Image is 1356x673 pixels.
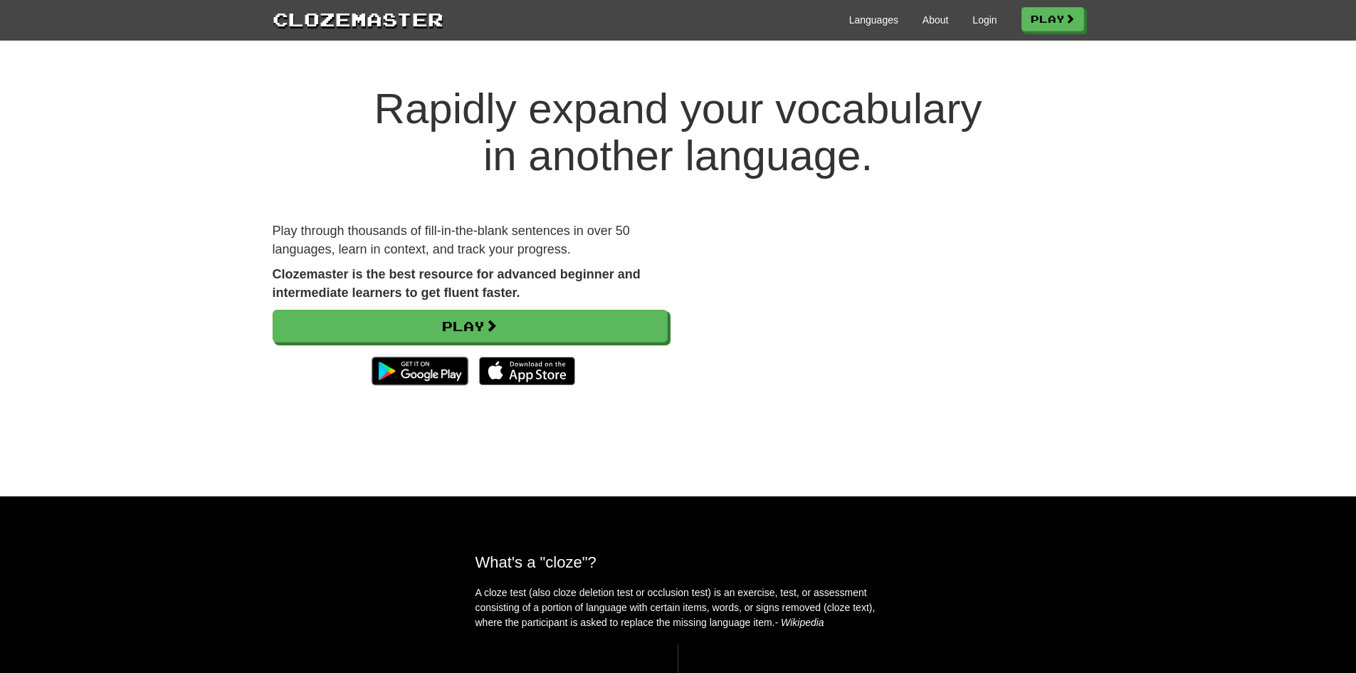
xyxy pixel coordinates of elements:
[972,13,997,27] a: Login
[475,585,881,630] p: A cloze test (also cloze deletion test or occlusion test) is an exercise, test, or assessment con...
[1021,7,1084,31] a: Play
[273,222,668,259] p: Play through thousands of fill-in-the-blank sentences in over 50 languages, learn in context, and...
[364,350,475,392] img: Get it on Google Play
[273,310,668,343] a: Play
[923,13,949,27] a: About
[475,553,881,571] h2: What's a "cloze"?
[273,6,443,32] a: Clozemaster
[775,617,824,628] em: - Wikipedia
[273,267,641,300] strong: Clozemaster is the best resource for advanced beginner and intermediate learners to get fluent fa...
[849,13,898,27] a: Languages
[479,357,575,385] img: Download_on_the_App_Store_Badge_US-UK_135x40-25178aeef6eb6b83b96f5f2d004eda3bffbb37122de64afbaef7...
